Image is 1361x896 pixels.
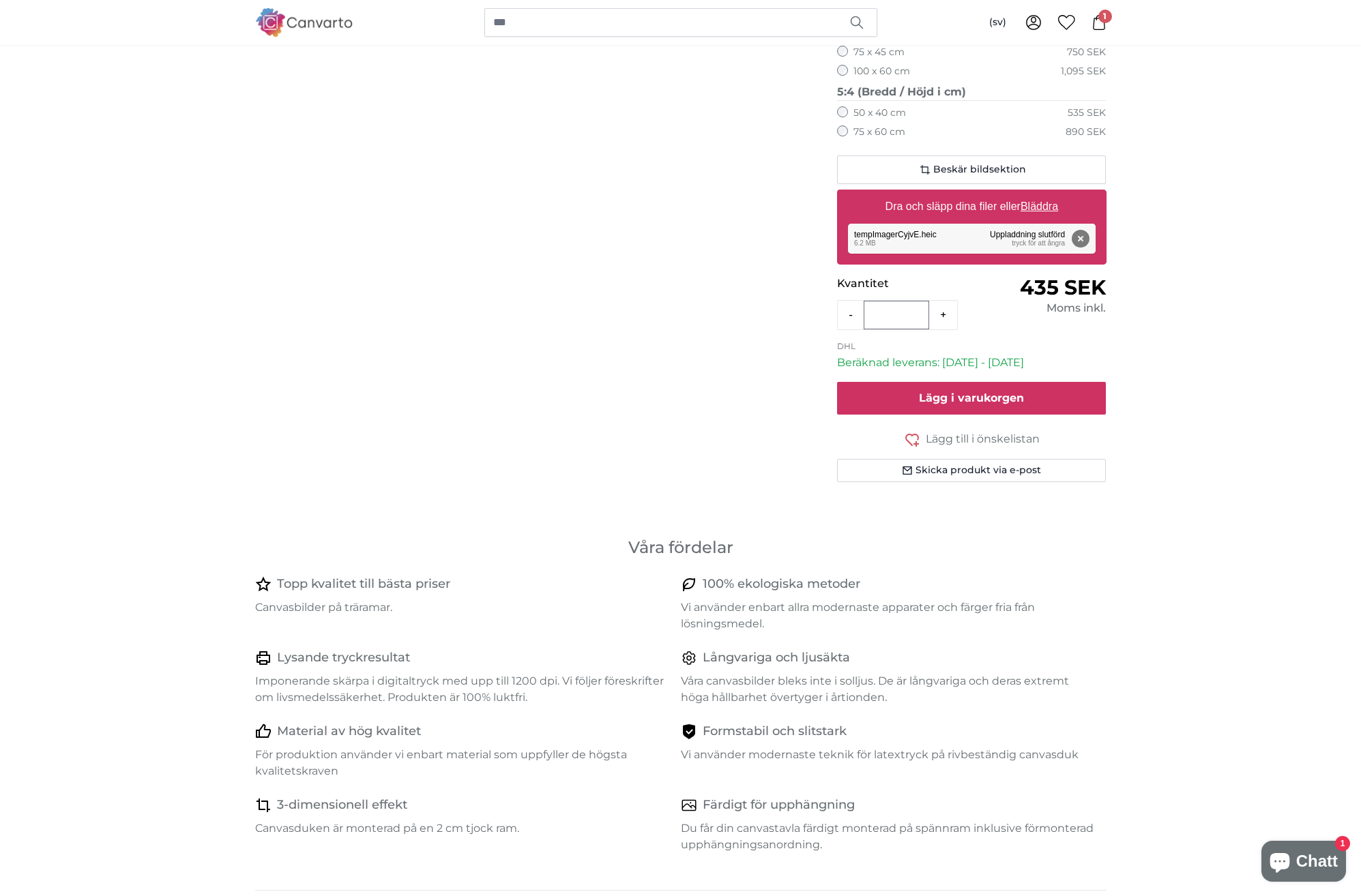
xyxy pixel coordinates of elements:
[703,796,855,815] h4: Färdigt för upphängning
[853,125,905,139] label: 75 x 60 cm
[681,599,1096,632] p: Vi använder enbart allra modernaste apparater och färger fria från lösningsmedel.
[1257,841,1350,885] inbox-online-store-chat: Shopifys webbutikschatt
[879,193,1063,220] label: Dra och släpp dina filer eller
[255,673,670,706] p: Imponerande skärpa i digitaltryck med upp till 1200 dpi. Vi följer föreskrifter om livsmedelssäke...
[837,84,1107,101] legend: 5:4 (Bredd / Höjd i cm)
[1020,275,1106,300] span: 435 SEK
[277,648,410,668] h4: Lysande tryckresultat
[1021,200,1058,212] u: Bläddra
[1068,106,1106,120] div: 535 SEK
[853,46,905,59] label: 75 x 45 cm
[703,648,850,668] h4: Långvariga och ljusäkta
[837,431,1107,448] button: Lägg till i önskelistan
[837,355,1107,371] p: Beräknad leverans: [DATE] - [DATE]
[277,796,407,815] h4: 3-dimensionell effekt
[926,431,1040,447] span: Lägg till i önskelistan
[853,106,906,120] label: 50 x 40 cm
[837,155,1107,184] button: Beskär bildsektion
[837,275,971,292] p: Kvantitet
[1061,65,1106,78] div: 1,095 SEK
[681,747,1096,763] p: Vi använder modernaste teknik för latextryck på rivbeständig canvasduk
[277,722,421,741] h4: Material av hög kvalitet
[681,820,1096,853] p: Du får din canvastavla färdigt monterad på spännram inklusive förmonterad upphängningsanordning.
[838,301,864,329] button: -
[919,391,1024,404] span: Lägg i varukorgen
[277,575,450,594] h4: Topp kvalitet till bästa priser
[255,599,670,616] p: Canvasbilder på träramar.
[837,341,1107,352] p: DHL
[929,301,957,329] button: +
[978,10,1017,35] button: (sv)
[1067,46,1106,59] div: 750 SEK
[703,575,860,594] h4: 100% ekologiska metoder
[255,747,670,779] p: För produktion använder vi enbart material som uppfyller de högsta kvalitetskraven
[837,459,1107,482] button: Skicka produkt via e-post
[681,673,1096,706] p: Våra canvasbilder bleks inte i solljus. De är långvariga och deras extremt höga hållbarhet överty...
[703,722,847,741] h4: Formstabil och slitstark
[255,820,670,837] p: Canvasduken är monterad på en 2 cm tjock ram.
[837,382,1107,415] button: Lägg i varukorgen
[853,65,910,78] label: 100 x 60 cm
[933,163,1026,177] span: Beskär bildsektion
[971,300,1106,316] div: Moms inkl.
[255,8,353,36] img: Canvarto
[1066,125,1106,139] div: 890 SEK
[1098,10,1112,23] span: 1
[255,537,1107,558] h3: Våra fördelar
